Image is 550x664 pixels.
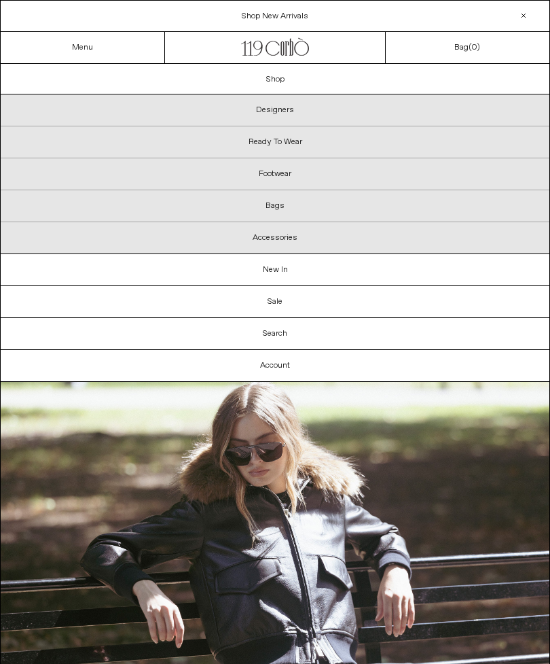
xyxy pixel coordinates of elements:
a: New In [1,254,549,285]
p: Accessories [1,222,549,254]
a: Search [1,318,549,349]
a: Menu [72,42,93,53]
a: Sale [1,286,549,317]
p: Footwear [1,158,549,190]
a: Bag() [454,41,480,54]
span: 0 [471,42,477,53]
span: ) [471,42,480,53]
p: Ready To Wear [1,126,549,158]
a: Shop New Arrivals [242,11,308,22]
a: Account [1,350,549,381]
p: Bags [1,190,549,222]
a: Shop [1,64,549,95]
p: Designers [1,94,549,126]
